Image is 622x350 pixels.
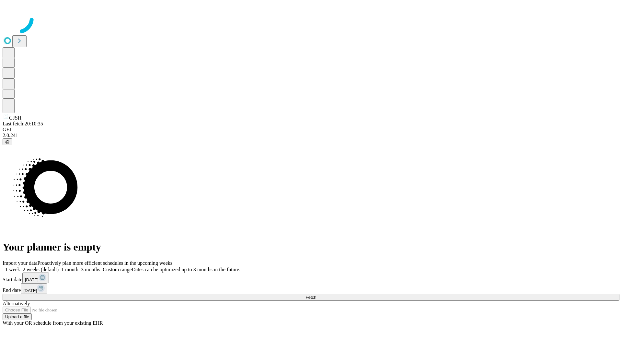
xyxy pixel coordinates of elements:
[3,133,619,138] div: 2.0.241
[61,267,78,272] span: 1 month
[21,283,47,294] button: [DATE]
[3,273,619,283] div: Start date
[305,295,316,300] span: Fetch
[3,121,43,126] span: Last fetch: 20:10:35
[23,288,37,293] span: [DATE]
[3,241,619,253] h1: Your planner is empty
[81,267,100,272] span: 3 months
[5,139,10,144] span: @
[3,138,12,145] button: @
[103,267,132,272] span: Custom range
[3,301,30,306] span: Alternatively
[9,115,21,121] span: GJSH
[38,260,174,266] span: Proactively plan more efficient schedules in the upcoming weeks.
[23,267,59,272] span: 2 weeks (default)
[3,320,103,326] span: With your OR schedule from your existing EHR
[132,267,240,272] span: Dates can be optimized up to 3 months in the future.
[3,127,619,133] div: GEI
[3,313,32,320] button: Upload a file
[3,294,619,301] button: Fetch
[3,283,619,294] div: End date
[25,277,39,282] span: [DATE]
[5,267,20,272] span: 1 week
[22,273,49,283] button: [DATE]
[3,260,38,266] span: Import your data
